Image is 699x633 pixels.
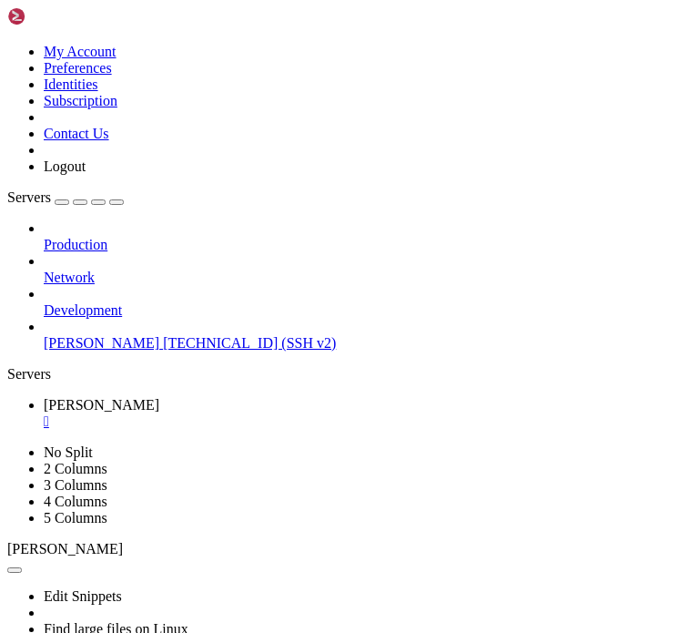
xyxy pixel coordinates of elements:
span: INFO [15,8,44,23]
span: INFO [15,25,44,39]
span: [PERSON_NAME] [44,335,159,351]
x-row: Checking casaos-app-management.service... [7,155,461,171]
span: ] [44,57,51,72]
span: [ [7,156,15,170]
span: [ [7,123,15,138]
a: Preferences [44,60,112,76]
span: OK [15,205,29,220]
a: No Split [44,444,93,460]
x-row: casaos-message-bus.service is running. [7,73,461,89]
span: ] [44,189,51,203]
a: 3 Columns [44,477,107,493]
span: [ [7,189,15,203]
span: Uninstall [15,467,80,482]
div: (19, 30) [153,499,160,516]
span: [PERSON_NAME] [44,397,159,413]
span: : [204,271,211,285]
span: ] [44,90,51,105]
span: ] [29,238,36,252]
span: ] [44,156,51,170]
a: Network [44,270,692,286]
span: [PERSON_NAME] [7,541,123,556]
span: [ [7,8,15,23]
span: OK [15,74,29,88]
span: OK [15,172,29,187]
a: 4 Columns [44,494,107,509]
span: ───────────────────────────────────────────────────── [15,254,400,269]
span: INFO [15,123,44,138]
a:  [44,413,692,430]
x-row: Checking rclone.service... [7,188,461,204]
x-row: is running at [7,270,461,286]
span: Production [44,237,107,252]
x-row: rclone.service is running. [7,204,461,220]
span: CasaOS v0.4.15 [7,271,109,285]
a: Identities [44,77,98,92]
div: Servers [7,366,692,383]
span: [ [7,74,15,88]
x-row: Checking casaos-message-bus.service... [7,56,461,73]
x-row: root@vmi2774997:~# [7,499,461,516]
a: Servers [7,189,124,205]
span: ───────────────────────────────────────────────────── [15,287,400,301]
span: [TECHNICAL_ID] (SSH v2) [163,335,336,351]
a: 5 Columns [44,510,107,526]
x-row: Checking casaos-gateway.service... [7,24,461,40]
span: ] [29,107,36,121]
span: INFO [15,90,44,105]
span: ] [44,8,51,23]
span: INFO [15,156,44,170]
span: OK [15,107,29,121]
span: [ [7,90,15,105]
x-row: Starting casaos.service... [7,7,461,24]
span: [ [7,57,15,72]
a: Production [44,237,692,253]
span: [ [7,172,15,187]
span: ] [29,41,36,56]
a: 2 Columns [44,461,107,476]
a: Subscription [44,93,117,108]
span: Network [44,270,95,285]
li: Network [44,253,692,286]
x-row: casaos-gateway.service is running. [7,40,461,56]
x-row: casaos-user-service.service is running. [7,106,461,122]
span: ] [29,139,36,154]
span: OK [15,139,29,154]
span: [ [7,139,15,154]
a: Logout [44,158,86,174]
x-row: [URL][TECHNICAL_ID] (eth0) [7,302,461,319]
span: [ [7,107,15,121]
span: [ [7,25,15,39]
a: My Account [44,44,116,59]
span: [ [7,221,15,236]
span: Servers [7,189,51,205]
x-row: Open your browser and visit the above address. [7,319,461,335]
span: ───────────────────────────────────────────────────── [15,336,400,351]
span: [ [7,238,15,252]
li: Development [44,286,692,319]
span: ] [44,25,51,39]
x-row: Checking casaos.service... [7,220,461,237]
a: Development [44,302,692,319]
li: [PERSON_NAME] [TECHNICAL_ID] (SSH v2) [44,319,692,352]
span: INFO [15,221,44,236]
span: OK [15,41,29,56]
a: [PERSON_NAME] [TECHNICAL_ID] (SSH v2) [44,335,692,352]
span: ] [29,205,36,220]
x-row: : casaos-uninstall [7,466,461,483]
span: ] [44,123,51,138]
span: CasaOS Discord : [URL][DOMAIN_NAME] [15,402,277,416]
span: [ [7,205,15,220]
span: ] [29,172,36,187]
x-row: casaos-app-management.service is running. [7,171,461,188]
span: CasaOS Team : [URL][DOMAIN_NAME] [15,385,277,400]
span: ] [29,74,36,88]
span: - [15,303,22,318]
span: CasaOS Project : [URL][DOMAIN_NAME] [15,369,277,383]
a: Edit Snippets [44,588,122,604]
x-row: casaos.service is running. [7,237,461,253]
img: Shellngn [7,7,112,26]
span: Online Demo : [URL][DOMAIN_NAME] [15,434,277,449]
x-row: Checking casaos-local-storage.service... [7,122,461,138]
